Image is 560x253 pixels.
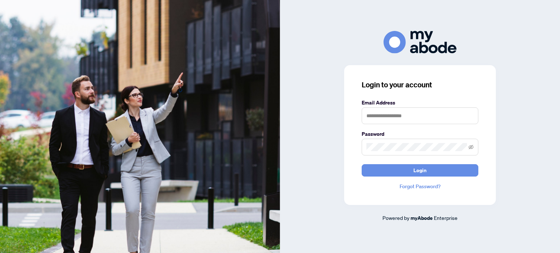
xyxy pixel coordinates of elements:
[411,214,433,222] a: myAbode
[468,145,474,150] span: eye-invisible
[413,165,427,176] span: Login
[434,214,458,221] span: Enterprise
[362,130,478,138] label: Password
[362,80,478,90] h3: Login to your account
[382,214,409,221] span: Powered by
[384,31,456,53] img: ma-logo
[362,182,478,190] a: Forgot Password?
[362,99,478,107] label: Email Address
[362,164,478,177] button: Login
